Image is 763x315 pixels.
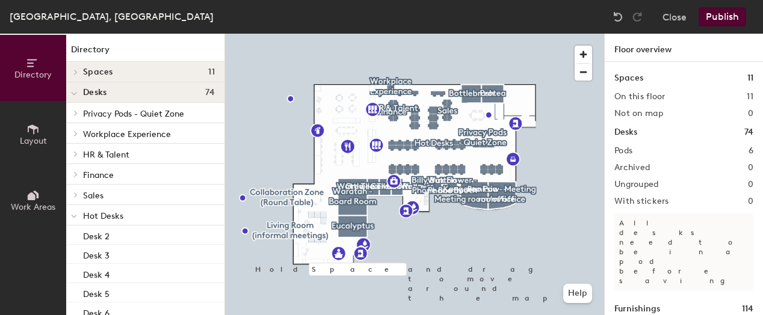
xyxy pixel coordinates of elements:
[83,109,184,119] span: Privacy Pods - Quiet Zone
[20,136,47,146] span: Layout
[83,170,114,180] span: Finance
[614,126,637,139] h1: Desks
[614,72,643,85] h1: Spaces
[14,70,52,80] span: Directory
[11,202,55,212] span: Work Areas
[631,11,643,23] img: Redo
[749,146,753,156] h2: 6
[614,163,650,173] h2: Archived
[10,9,214,24] div: [GEOGRAPHIC_DATA], [GEOGRAPHIC_DATA]
[83,266,110,280] p: Desk 4
[83,228,110,242] p: Desk 2
[747,72,753,85] h1: 11
[747,92,753,102] h2: 11
[614,180,659,189] h2: Ungrouped
[748,180,753,189] h2: 0
[614,92,666,102] h2: On this floor
[83,129,171,139] span: Workplace Experience
[563,284,592,303] button: Help
[83,67,113,77] span: Spaces
[83,191,103,201] span: Sales
[83,211,123,221] span: Hot Desks
[66,43,224,62] h1: Directory
[614,146,632,156] h2: Pods
[663,7,687,26] button: Close
[83,286,110,299] p: Desk 5
[83,88,107,97] span: Desks
[748,197,753,206] h2: 0
[83,150,129,160] span: HR & Talent
[612,11,624,23] img: Undo
[699,7,746,26] button: Publish
[205,88,215,97] span: 74
[208,67,215,77] span: 11
[605,34,763,62] h1: Floor overview
[748,163,753,173] h2: 0
[83,247,110,261] p: Desk 3
[748,109,753,118] h2: 0
[614,213,753,290] p: All desks need to be in a pod before saving
[614,197,669,206] h2: With stickers
[744,126,753,139] h1: 74
[614,109,663,118] h2: Not on map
